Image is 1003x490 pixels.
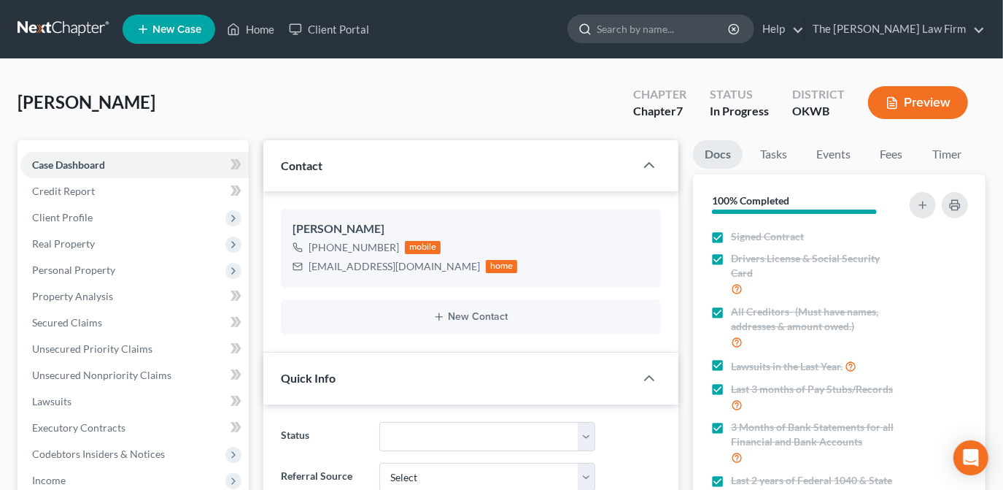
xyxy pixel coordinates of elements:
a: Secured Claims [20,310,249,336]
span: Credit Report [32,185,95,197]
button: New Contact [293,311,649,323]
div: Open Intercom Messenger [953,440,988,475]
span: Unsecured Priority Claims [32,342,152,355]
span: Quick Info [281,371,336,385]
a: The [PERSON_NAME] Law Firm [805,16,985,42]
span: Last 3 months of Pay Stubs/Records [731,382,893,397]
span: Client Profile [32,211,93,223]
a: Timer [921,140,973,169]
span: Executory Contracts [32,421,125,434]
div: OKWB [792,103,845,120]
a: Unsecured Nonpriority Claims [20,362,249,388]
span: [PERSON_NAME] [18,91,155,112]
div: mobile [405,241,441,254]
a: Client Portal [282,16,376,42]
span: Contact [281,158,322,172]
a: Lawsuits [20,388,249,415]
span: Codebtors Insiders & Notices [32,448,165,460]
input: Search by name... [597,15,730,42]
a: Property Analysis [20,283,249,310]
span: 7 [676,104,683,118]
span: Case Dashboard [32,158,105,171]
span: 3 Months of Bank Statements for all Financial and Bank Accounts [731,420,900,449]
a: Events [805,140,862,169]
span: Personal Property [32,264,115,276]
span: All Creditors- (Must have names, addresses & amount owed.) [731,305,900,334]
a: Tasks [748,140,799,169]
span: Drivers License & Social Security Card [731,251,900,280]
div: Chapter [633,86,686,103]
span: Lawsuits [32,395,71,407]
a: Docs [693,140,743,169]
span: Income [32,474,66,486]
div: District [792,86,845,103]
span: Property Analysis [32,290,113,302]
div: Chapter [633,103,686,120]
div: [PHONE_NUMBER] [309,240,399,255]
div: Status [710,86,769,103]
a: Help [755,16,804,42]
span: Secured Claims [32,316,102,329]
strong: 100% Completed [712,194,789,207]
div: [PERSON_NAME] [293,221,649,238]
div: [EMAIL_ADDRESS][DOMAIN_NAME] [309,259,480,274]
div: home [486,260,518,273]
a: Credit Report [20,178,249,204]
button: Preview [868,86,968,119]
a: Home [220,16,282,42]
a: Case Dashboard [20,152,249,178]
span: New Case [152,24,201,35]
span: Unsecured Nonpriority Claims [32,369,171,381]
span: Lawsuits in the Last Year. [731,359,843,374]
a: Fees [868,140,915,169]
a: Unsecured Priority Claims [20,336,249,362]
span: Signed Contract [731,229,804,244]
div: In Progress [710,103,769,120]
a: Executory Contracts [20,415,249,441]
span: Real Property [32,237,95,250]
label: Status [274,422,372,451]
